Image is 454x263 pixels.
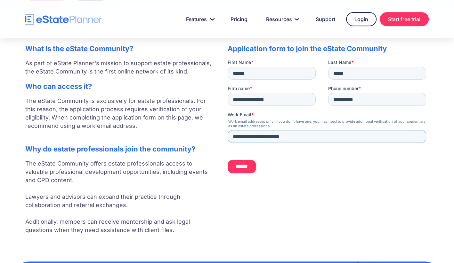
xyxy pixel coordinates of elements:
p: As part of eState Planner's mission to support estate professionals, the eState Community is the ... [25,59,215,76]
h2: What is the eState Community? [25,44,215,53]
a: Login [346,12,377,26]
a: Pricing [223,13,255,26]
a: Support [308,13,343,26]
a: Features [178,13,220,26]
iframe: Form 0 [228,59,429,178]
a: Resources [258,13,305,26]
a: Start free trial [380,12,429,26]
p: The eState Community offers estate professionals access to valuable professional development oppo... [25,159,215,234]
h2: Application form to join the eState Community [228,44,429,53]
p: The eState Community is exclusively for estate professionals. For this reason, the application pr... [25,97,215,138]
h2: Who can access it? [25,82,215,90]
a: home [25,14,102,25]
h2: Why do estate professionals join the community? [25,145,215,153]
